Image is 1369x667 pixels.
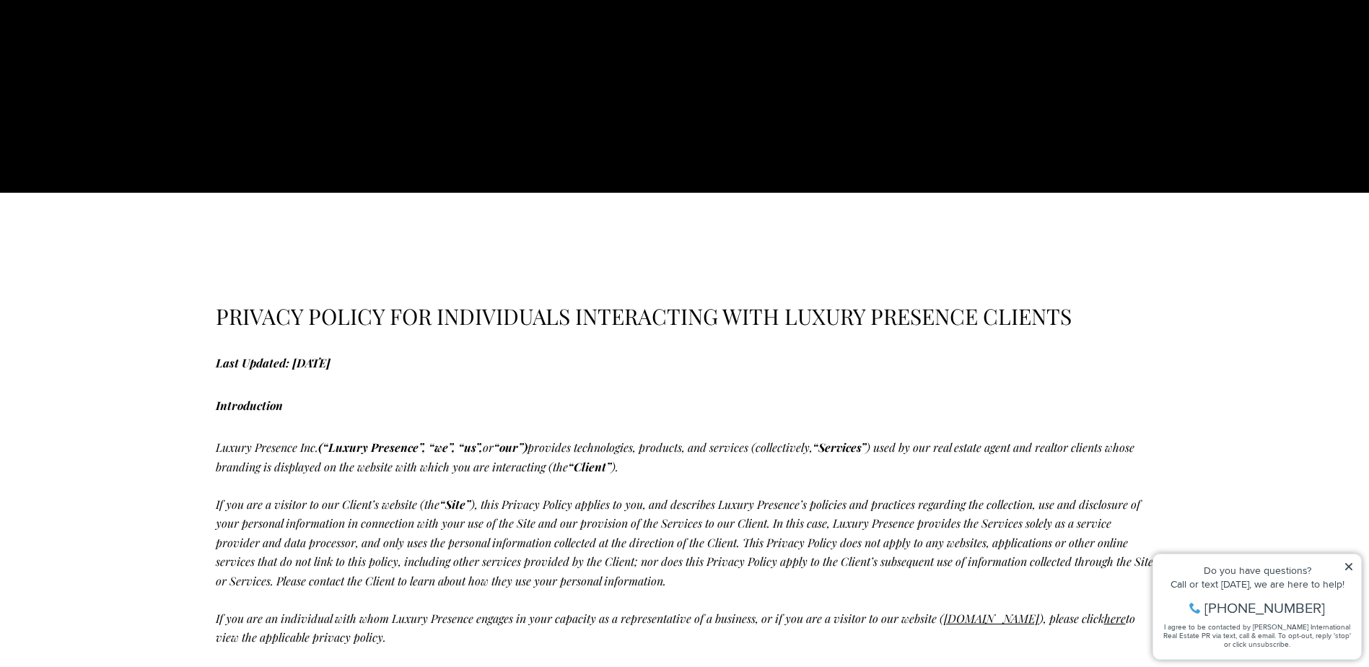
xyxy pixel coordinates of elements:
strong: “Client” [568,459,611,474]
div: Call or text [DATE], we are here to help! [15,46,209,56]
span: [PHONE_NUMBER] [59,68,180,82]
strong: “Services” [813,440,866,455]
strong: “our”) [494,440,528,455]
p: Last Updated: [DATE] [216,354,1154,373]
p: If you are an individual with whom Luxury Presence engages in your capacity as a representative o... [216,609,1154,648]
p: If you are a visitor to our Client’s website (the ), this Privacy Policy applies to you, and desc... [216,495,1154,591]
span: I agree to be contacted by [PERSON_NAME] International Real Estate PR via text, call & email. To ... [18,89,206,116]
div: Do you have questions? [15,32,209,43]
strong: “Site” [439,497,471,512]
p: Introduction [216,396,1154,416]
a: ), please click here to view the applicable privacy policy - open in a new tab [1104,611,1126,626]
strong: (“Luxury Presence”, “we”, “us”, [318,440,483,455]
p: Luxury Presence Inc. or provides technologies, products, and services (collectively, ) used by ou... [216,438,1154,476]
a: www.luxurypresence.com - open in a new tab [944,611,1039,626]
h3: PRIVACY POLICY FOR INDIVIDUALS INTERACTING WITH LUXURY PRESENCE CLIENTS [216,302,1154,331]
